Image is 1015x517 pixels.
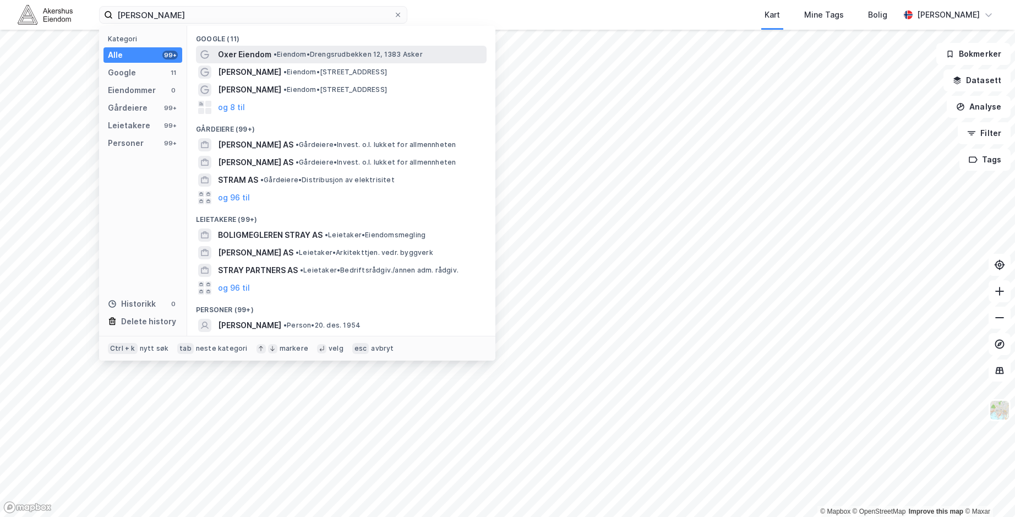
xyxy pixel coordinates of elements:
div: Leietakere [108,119,150,132]
span: Leietaker • Bedriftsrådgiv./annen adm. rådgiv. [300,266,459,275]
div: Gårdeiere (99+) [187,116,495,136]
span: • [283,321,287,329]
span: Eiendom • [STREET_ADDRESS] [283,85,387,94]
div: Eiendommer [108,84,156,97]
div: Leietakere (99+) [187,206,495,226]
input: Søk på adresse, matrikkel, gårdeiere, leietakere eller personer [113,7,394,23]
span: • [274,50,277,58]
div: tab [177,343,194,354]
span: [PERSON_NAME] AS [218,246,293,259]
span: • [296,158,299,166]
div: Kontrollprogram for chat [960,464,1015,517]
div: 0 [169,300,178,308]
button: Filter [958,122,1011,144]
span: [PERSON_NAME] AS [218,156,293,169]
span: • [283,85,287,94]
span: STRAM AS [218,173,258,187]
img: akershus-eiendom-logo.9091f326c980b4bce74ccdd9f866810c.svg [18,5,73,24]
span: Gårdeiere • Invest. o.l. lukket for allmennheten [296,158,456,167]
span: Person • 20. des. 1954 [283,321,361,330]
span: Eiendom • [STREET_ADDRESS] [283,68,387,77]
div: Ctrl + k [108,343,138,354]
span: • [283,68,287,76]
div: velg [329,344,343,353]
button: og 96 til [218,191,250,204]
span: • [260,176,264,184]
div: Bolig [868,8,887,21]
div: Google [108,66,136,79]
div: 99+ [162,121,178,130]
button: Tags [959,149,1011,171]
span: STRAY PARTNERS AS [218,264,298,277]
div: Personer [108,137,144,150]
div: markere [280,344,308,353]
span: BOLIGMEGLEREN STRAY AS [218,228,323,242]
span: • [325,231,328,239]
div: Alle [108,48,123,62]
div: Google (11) [187,26,495,46]
span: Leietaker • Eiendomsmegling [325,231,425,240]
span: [PERSON_NAME] [218,319,281,332]
button: og 8 til [218,101,245,114]
div: Personer (99+) [187,297,495,317]
div: Delete history [121,315,176,328]
a: Mapbox [820,508,850,515]
span: • [300,266,303,274]
div: avbryt [371,344,394,353]
img: Z [989,400,1010,421]
div: 99+ [162,51,178,59]
a: Mapbox homepage [3,501,52,514]
span: Eiendom • Drengsrudbekken 12, 1383 Asker [274,50,423,59]
div: neste kategori [196,344,248,353]
button: og 96 til [218,281,250,295]
div: 99+ [162,104,178,112]
a: Improve this map [909,508,963,515]
div: nytt søk [140,344,169,353]
button: Datasett [943,69,1011,91]
div: Mine Tags [804,8,844,21]
iframe: Chat Widget [960,464,1015,517]
span: • [296,140,299,149]
div: esc [352,343,369,354]
div: 0 [169,86,178,95]
span: • [296,248,299,257]
a: OpenStreetMap [853,508,906,515]
div: 99+ [162,139,178,148]
span: Leietaker • Arkitekttjen. vedr. byggverk [296,248,433,257]
div: Kart [765,8,780,21]
span: [PERSON_NAME] [218,83,281,96]
div: Gårdeiere [108,101,148,115]
button: Analyse [947,96,1011,118]
span: Gårdeiere • Distribusjon av elektrisitet [260,176,395,184]
span: [PERSON_NAME] AS [218,138,293,151]
button: Bokmerker [936,43,1011,65]
div: Kategori [108,35,182,43]
span: [PERSON_NAME] [218,66,281,79]
span: Gårdeiere • Invest. o.l. lukket for allmennheten [296,140,456,149]
div: 11 [169,68,178,77]
div: [PERSON_NAME] [917,8,980,21]
span: Oxer Eiendom [218,48,271,61]
div: Historikk [108,297,156,311]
